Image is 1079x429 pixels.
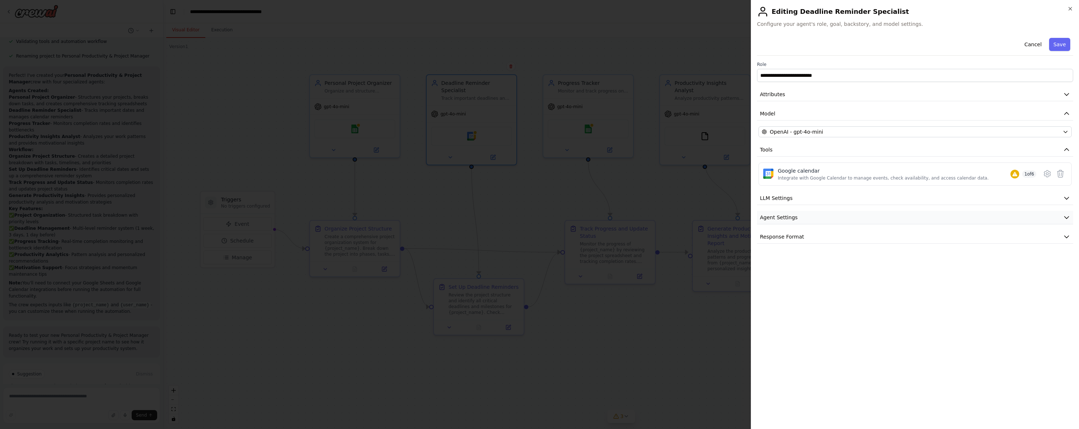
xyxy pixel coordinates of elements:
img: Google calendar [763,169,773,179]
span: 1 of 6 [1022,170,1036,178]
span: LLM Settings [760,194,793,202]
span: Tools [760,146,773,153]
span: Configure your agent's role, goal, backstory, and model settings. [757,20,1073,28]
div: Google calendar [778,167,989,174]
button: OpenAI - gpt-4o-mini [758,126,1072,137]
button: Save [1049,38,1070,51]
h2: Editing Deadline Reminder Specialist [757,6,1073,17]
button: Cancel [1020,38,1046,51]
button: Tools [757,143,1073,157]
span: Model [760,110,775,117]
button: Model [757,107,1073,121]
button: Agent Settings [757,211,1073,224]
button: Response Format [757,230,1073,244]
button: LLM Settings [757,192,1073,205]
label: Role [757,62,1073,67]
span: Response Format [760,233,804,240]
span: Agent Settings [760,214,797,221]
button: Delete tool [1054,167,1067,180]
button: Attributes [757,88,1073,101]
span: OpenAI - gpt-4o-mini [770,128,823,135]
div: Integrate with Google Calendar to manage events, check availability, and access calendar data. [778,175,989,181]
span: Attributes [760,91,785,98]
button: Configure tool [1041,167,1054,180]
